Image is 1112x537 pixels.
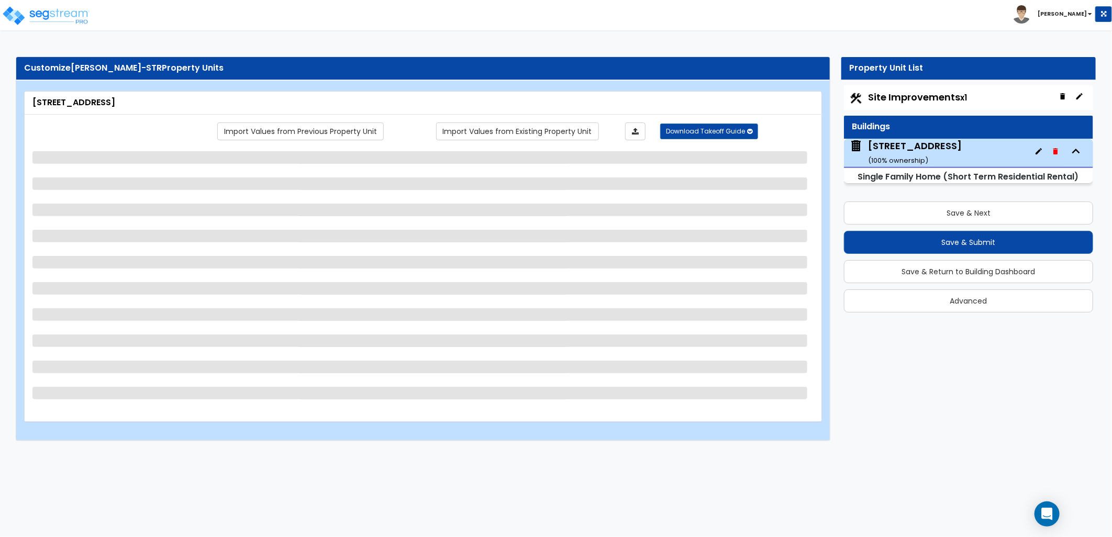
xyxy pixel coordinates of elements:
button: Save & Submit [844,231,1093,254]
span: Download Takeoff Guide [666,127,745,136]
div: Property Unit List [849,62,1088,74]
a: Import the dynamic attributes value through Excel sheet [625,122,646,140]
a: Import the dynamic attribute values from previous properties. [217,122,384,140]
button: Advanced [844,289,1093,312]
a: Import the dynamic attribute values from existing properties. [436,122,599,140]
button: Download Takeoff Guide [660,124,758,139]
div: Customize Property Units [24,62,822,74]
img: Construction.png [849,92,863,105]
div: [STREET_ADDRESS] [868,139,962,166]
img: logo_pro_r.png [2,5,91,26]
small: ( 100 % ownership) [868,155,928,165]
small: x1 [960,92,967,103]
button: Save & Next [844,202,1093,225]
img: building.svg [849,139,863,153]
span: Site Improvements [868,91,967,104]
span: [PERSON_NAME]-STR [71,62,162,74]
div: [STREET_ADDRESS] [32,97,814,109]
span: 289 S Shore Dr [849,139,962,166]
div: Buildings [852,121,1085,133]
b: [PERSON_NAME] [1038,10,1087,18]
img: avatar.png [1013,5,1031,24]
small: Single Family Home (Short Term Residential Rental) [858,171,1078,183]
div: Open Intercom Messenger [1035,501,1060,527]
button: Save & Return to Building Dashboard [844,260,1093,283]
